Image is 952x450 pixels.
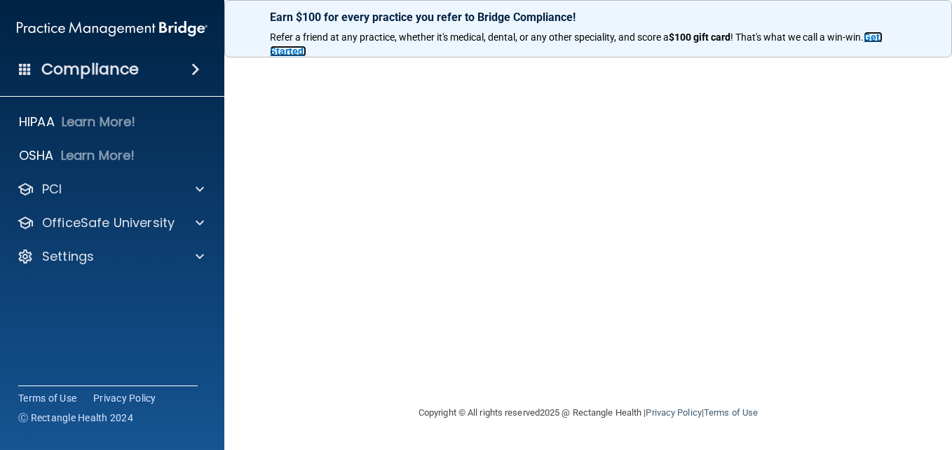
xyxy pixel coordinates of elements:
p: Settings [42,248,94,265]
a: Privacy Policy [93,391,156,405]
a: Privacy Policy [646,407,701,418]
p: Earn $100 for every practice you refer to Bridge Compliance! [270,11,906,24]
p: OfficeSafe University [42,214,175,231]
a: Get Started [270,32,882,57]
a: Settings [17,248,204,265]
p: Learn More! [62,114,136,130]
span: Ⓒ Rectangle Health 2024 [18,411,133,425]
a: Terms of Use [704,407,758,418]
a: Terms of Use [18,391,76,405]
h4: Compliance [41,60,139,79]
img: PMB logo [17,15,208,43]
a: PCI [17,181,204,198]
p: HIPAA [19,114,55,130]
div: Copyright © All rights reserved 2025 @ Rectangle Health | | [332,390,844,435]
strong: $100 gift card [669,32,730,43]
span: ! That's what we call a win-win. [730,32,864,43]
p: PCI [42,181,62,198]
p: OSHA [19,147,54,164]
span: Refer a friend at any practice, whether it's medical, dental, or any other speciality, and score a [270,32,669,43]
p: Learn More! [61,147,135,164]
a: OfficeSafe University [17,214,204,231]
